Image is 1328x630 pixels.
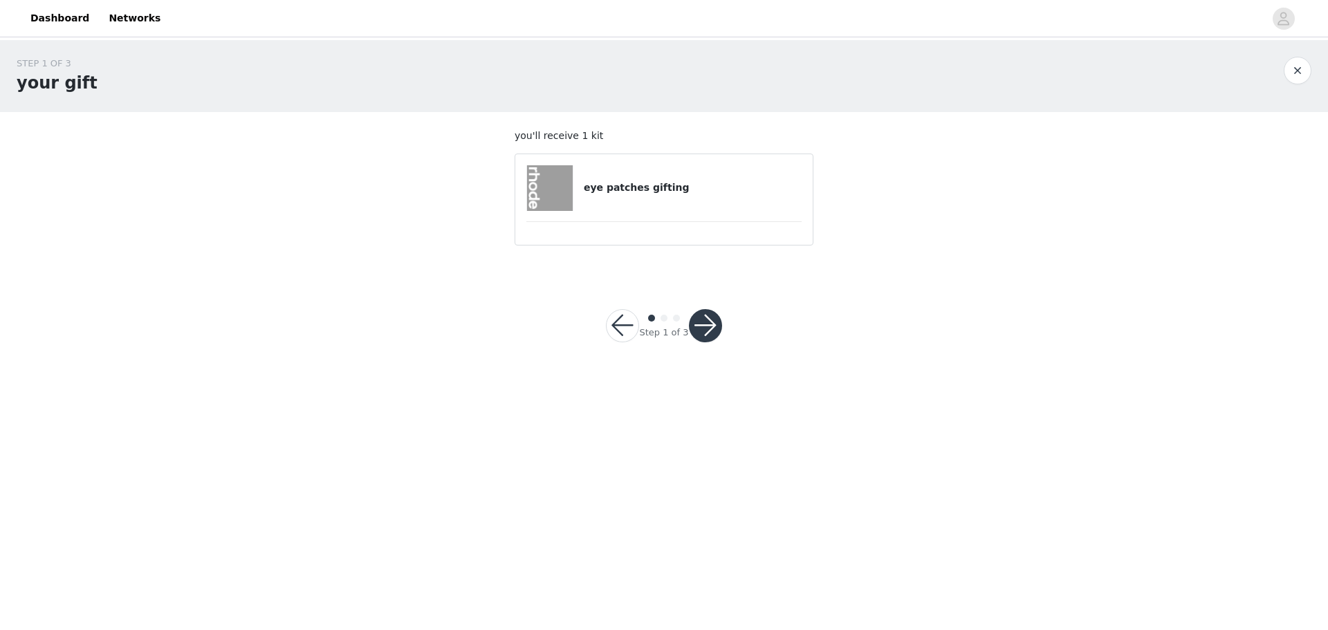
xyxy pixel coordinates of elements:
[100,3,169,34] a: Networks
[1277,8,1290,30] div: avatar
[527,165,573,211] img: eye patches gifting
[17,57,98,71] div: STEP 1 OF 3
[515,129,813,143] p: you'll receive 1 kit
[17,71,98,95] h1: your gift
[22,3,98,34] a: Dashboard
[639,326,688,340] div: Step 1 of 3
[584,180,802,195] h4: eye patches gifting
